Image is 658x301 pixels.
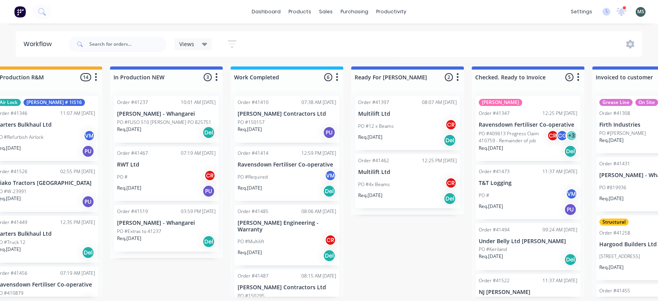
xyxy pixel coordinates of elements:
[82,195,94,208] div: PU
[181,208,216,215] div: 03:59 PM [DATE]
[479,180,577,186] p: T&T Logging
[238,284,336,291] p: [PERSON_NAME] Contractors Ltd
[543,168,577,175] div: 11:37 AM [DATE]
[443,192,456,205] div: Del
[82,145,94,158] div: PU
[479,145,503,152] p: Req. [DATE]
[324,234,336,246] div: CR
[476,165,580,219] div: Order #4147311:37 AM [DATE]T&T LoggingPO #VMReq.[DATE]PU
[234,205,339,266] div: Order #4148508:06 AM [DATE][PERSON_NAME] Engineering - WarrantyPO #MultiliftCRReq.[DATE]Del
[202,126,215,139] div: Del
[238,174,268,181] p: PO #Required
[301,150,336,157] div: 12:59 PM [DATE]
[234,147,339,201] div: Order #4141412:59 PM [DATE]Ravensdown Fertiliser Co-operativePO #RequiredVMReq.[DATE]Del
[117,220,216,226] p: [PERSON_NAME] - Whangarei
[479,110,510,117] div: Order #41347
[117,235,141,242] p: Req. [DATE]
[238,272,269,279] div: Order #41487
[543,277,577,284] div: 11:37 AM [DATE]
[358,111,457,117] p: Multilift Ltd
[238,249,262,256] p: Req. [DATE]
[285,6,315,18] div: products
[358,134,382,141] p: Req. [DATE]
[117,185,141,192] p: Req. [DATE]
[238,111,336,117] p: [PERSON_NAME] Contractors Ltd
[238,150,269,157] div: Order #41414
[355,96,460,150] div: Order #4139708:07 AM [DATE]Multilift LtdPO #12 x BeamsCRReq.[DATE]Del
[60,168,95,175] div: 02:55 PM [DATE]
[599,253,640,260] p: [STREET_ADDRESS]
[238,292,265,299] p: PO #150295
[599,130,646,137] p: PO #[PERSON_NAME]
[543,226,577,233] div: 09:24 AM [DATE]
[358,99,389,106] div: Order #41397
[204,170,216,181] div: CR
[476,96,580,161] div: [PERSON_NAME]Order #4134712:25 PM [DATE]Ravensdown Fertiliser Co-operativePO #409613 Progress Cla...
[599,229,630,236] div: Order #41258
[179,40,194,48] span: Views
[323,126,335,139] div: PU
[89,36,167,52] input: Search for orders...
[479,246,507,253] p: PO #Keriland
[479,203,503,210] p: Req. [DATE]
[202,185,215,197] div: PU
[422,157,457,164] div: 12:25 PM [DATE]
[479,253,503,260] p: Req. [DATE]
[599,160,630,167] div: Order #41431
[117,126,141,133] p: Req. [DATE]
[479,226,510,233] div: Order #41494
[599,99,633,106] div: Grease Line
[564,253,577,266] div: Del
[479,122,577,128] p: Ravensdown Fertiliser Co-operative
[479,99,522,106] div: [PERSON_NAME]
[117,119,211,126] p: PO #FUSO 510 [PERSON_NAME] PO 825751
[567,6,596,18] div: settings
[238,99,269,106] div: Order #41410
[599,195,624,202] p: Req. [DATE]
[117,111,216,117] p: [PERSON_NAME] - Whangarei
[238,126,262,133] p: Req. [DATE]
[566,188,577,200] div: VM
[445,119,457,131] div: CR
[82,246,94,259] div: Del
[564,145,577,158] div: Del
[238,208,269,215] div: Order #41485
[181,99,216,106] div: 10:01 AM [DATE]
[238,161,336,168] p: Ravensdown Fertiliser Co-operative
[479,192,489,199] p: PO #
[358,123,394,130] p: PO #12 x Beams
[301,272,336,279] div: 08:15 AM [DATE]
[60,219,95,226] div: 12:35 PM [DATE]
[60,270,95,277] div: 07:19 AM [DATE]
[635,99,658,106] div: On Site
[117,208,148,215] div: Order #41519
[479,130,547,144] p: PO #409613 Progress Claim 410759 - Remainder of job
[117,99,148,106] div: Order #41237
[202,235,215,248] div: Del
[114,96,219,143] div: Order #4123710:01 AM [DATE][PERSON_NAME] - WhangareiPO #FUSO 510 [PERSON_NAME] PO 825751Req.[DATE...
[479,289,577,296] p: NJ [PERSON_NAME]
[248,6,285,18] a: dashboard
[599,264,624,271] p: Req. [DATE]
[476,223,580,270] div: Order #4149409:24 AM [DATE]Under Belly Ltd [PERSON_NAME]PO #KerilandReq.[DATE]Del
[23,99,85,106] div: [PERSON_NAME] # 1IS16
[83,130,95,142] div: VM
[637,8,644,15] span: MS
[358,192,382,199] p: Req. [DATE]
[599,137,624,144] p: Req. [DATE]
[445,177,457,189] div: CR
[443,134,456,147] div: Del
[315,6,337,18] div: sales
[323,249,335,262] div: Del
[117,161,216,168] p: RWT Ltd
[117,174,128,181] p: PO #
[114,205,219,252] div: Order #4151903:59 PM [DATE][PERSON_NAME] - WhangareiPO #Extras to 41237Req.[DATE]Del
[238,185,262,192] p: Req. [DATE]
[14,6,26,18] img: Factory
[556,130,568,142] div: CG
[238,119,265,126] p: PO #150157
[114,147,219,201] div: Order #4146707:19 AM [DATE]RWT LtdPO #CRReq.[DATE]PU
[564,203,577,216] div: PU
[358,169,457,176] p: Multilift Ltd
[355,154,460,208] div: Order #4146212:25 PM [DATE]Multilift LtdPO #4x BeamsCRReq.[DATE]Del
